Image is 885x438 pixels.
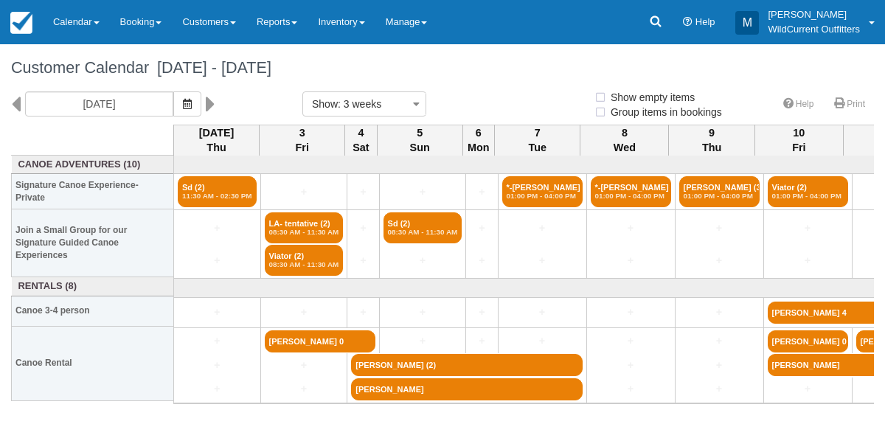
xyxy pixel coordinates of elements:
[591,305,671,320] a: +
[462,125,494,156] th: 6 Mon
[594,101,732,123] label: Group items in bookings
[768,253,848,268] a: +
[178,381,257,397] a: +
[595,192,667,201] em: 01:00 PM - 04:00 PM
[470,184,493,200] a: +
[383,333,462,349] a: +
[470,333,493,349] a: +
[351,354,582,376] a: [PERSON_NAME] (2)
[679,305,760,320] a: +
[15,158,170,172] a: Canoe Adventures (10)
[507,192,578,201] em: 01:00 PM - 04:00 PM
[768,381,848,397] a: +
[15,279,170,293] a: Rentals (8)
[591,333,671,349] a: +
[351,184,375,200] a: +
[502,305,583,320] a: +
[11,59,874,77] h1: Customer Calendar
[502,333,583,349] a: +
[178,358,257,373] a: +
[669,125,754,156] th: 9 Thu
[383,184,462,200] a: +
[470,220,493,236] a: +
[470,253,493,268] a: +
[178,305,257,320] a: +
[679,333,760,349] a: +
[591,381,671,397] a: +
[594,86,704,108] label: Show empty items
[383,212,462,243] a: Sd (2)08:30 AM - 11:30 AM
[377,125,462,156] th: 5 Sun
[174,125,260,156] th: [DATE] Thu
[351,378,582,400] a: [PERSON_NAME]
[265,358,344,373] a: +
[591,176,671,207] a: *-[PERSON_NAME] (2)01:00 PM - 04:00 PM
[591,220,671,236] a: +
[470,305,493,320] a: +
[265,305,344,320] a: +
[679,253,760,268] a: +
[383,253,462,268] a: +
[265,184,344,200] a: +
[768,22,860,37] p: WildCurrent Outfitters
[754,125,843,156] th: 10 Fri
[772,192,844,201] em: 01:00 PM - 04:00 PM
[679,176,760,207] a: [PERSON_NAME] (3)01:00 PM - 04:00 PM
[383,305,462,320] a: +
[178,220,257,236] a: +
[768,330,848,352] a: [PERSON_NAME] 0
[312,98,338,110] span: Show
[10,12,32,34] img: checkfront-main-nav-mini-logo.png
[502,253,583,268] a: +
[494,125,580,156] th: 7 Tue
[269,228,339,237] em: 08:30 AM - 11:30 AM
[265,330,375,352] a: [PERSON_NAME] 0
[591,358,671,373] a: +
[178,176,257,207] a: Sd (2)11:30 AM - 02:30 PM
[580,125,669,156] th: 8 Wed
[388,228,458,237] em: 08:30 AM - 11:30 AM
[502,220,583,236] a: +
[12,296,174,326] th: Canoe 3-4 person
[265,212,344,243] a: LA- tentative (2)08:30 AM - 11:30 AM
[178,333,257,349] a: +
[178,253,257,268] a: +
[825,94,874,115] a: Print
[594,106,734,117] span: Group items in bookings
[594,91,707,102] span: Show empty items
[302,91,426,117] button: Show: 3 weeks
[269,260,339,269] em: 08:30 AM - 11:30 AM
[260,125,345,156] th: 3 Fri
[679,220,760,236] a: +
[768,7,860,22] p: [PERSON_NAME]
[591,253,671,268] a: +
[351,253,375,268] a: +
[345,125,377,156] th: 4 Sat
[182,192,252,201] em: 11:30 AM - 02:30 PM
[12,209,174,277] th: Join a Small Group for our Signature Guided Canoe Experiences
[351,305,375,320] a: +
[502,176,583,207] a: *-[PERSON_NAME] (7)01:00 PM - 04:00 PM
[679,381,760,397] a: +
[695,16,715,27] span: Help
[768,220,848,236] a: +
[684,192,755,201] em: 01:00 PM - 04:00 PM
[265,381,344,397] a: +
[683,18,693,27] i: Help
[265,245,344,276] a: Viator (2)08:30 AM - 11:30 AM
[735,11,759,35] div: M
[774,94,823,115] a: Help
[338,98,381,110] span: : 3 weeks
[679,358,760,373] a: +
[768,176,848,207] a: Viator (2)01:00 PM - 04:00 PM
[12,326,174,400] th: Canoe Rental
[12,174,174,209] th: Signature Canoe Experience- Private
[351,220,375,236] a: +
[149,58,271,77] span: [DATE] - [DATE]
